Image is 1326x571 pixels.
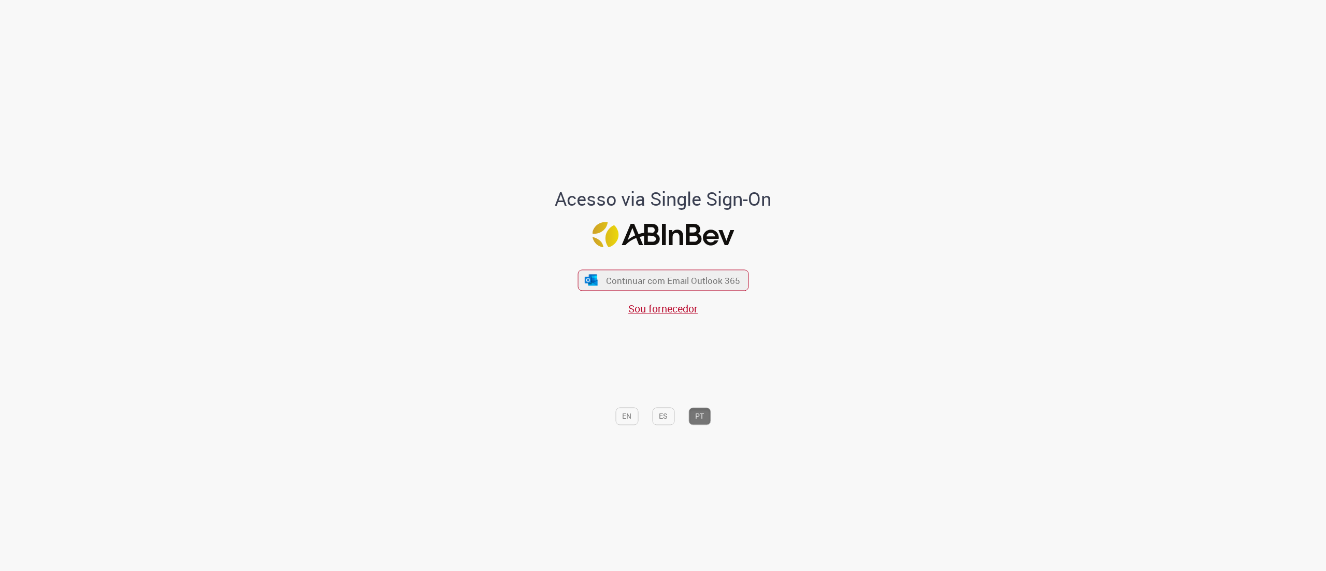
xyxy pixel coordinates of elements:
button: PT [688,408,711,425]
a: Sou fornecedor [628,302,698,316]
button: ícone Azure/Microsoft 360 Continuar com Email Outlook 365 [578,269,748,291]
h1: Acesso via Single Sign-On [520,189,807,210]
button: EN [615,408,638,425]
img: ícone Azure/Microsoft 360 [584,275,599,285]
button: ES [652,408,674,425]
img: Logo ABInBev [592,222,734,247]
span: Continuar com Email Outlook 365 [606,275,740,287]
